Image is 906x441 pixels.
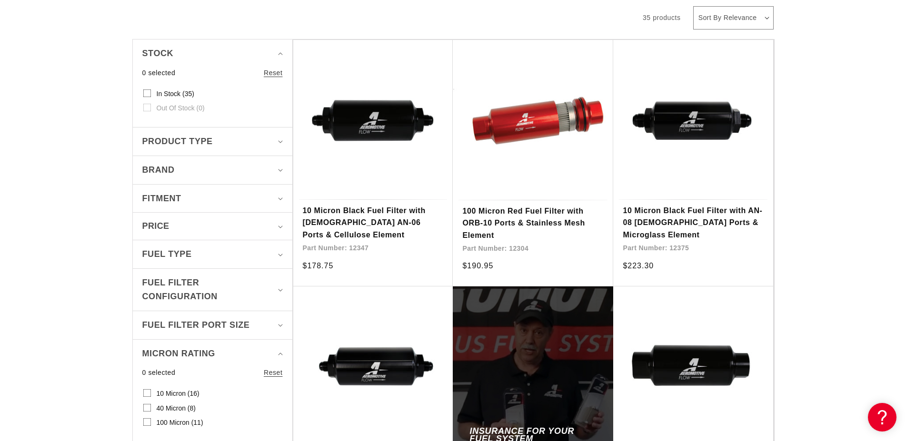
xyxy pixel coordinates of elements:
[623,205,764,241] a: 10 Micron Black Fuel Filter with AN-08 [DEMOGRAPHIC_DATA] Ports & Microglass Element
[142,276,275,304] span: Fuel Filter Configuration
[142,192,181,206] span: Fitment
[462,205,604,242] a: 100 Micron Red Fuel Filter with ORB-10 Ports & Stainless Mesh Element
[142,220,169,233] span: Price
[142,311,283,339] summary: Fuel Filter Port Size (0 selected)
[142,163,175,177] span: Brand
[142,367,176,378] span: 0 selected
[264,68,283,78] a: Reset
[142,340,283,368] summary: Micron Rating (0 selected)
[142,135,213,148] span: Product type
[157,89,194,98] span: In stock (35)
[142,156,283,184] summary: Brand (0 selected)
[142,347,215,361] span: Micron Rating
[142,247,192,261] span: Fuel Type
[142,47,174,60] span: Stock
[157,104,205,112] span: Out of stock (0)
[142,318,250,332] span: Fuel Filter Port Size
[142,68,176,78] span: 0 selected
[142,269,283,311] summary: Fuel Filter Configuration (0 selected)
[142,39,283,68] summary: Stock (0 selected)
[142,240,283,268] summary: Fuel Type (0 selected)
[142,127,283,156] summary: Product type (0 selected)
[157,404,196,412] span: 40 Micron (8)
[157,418,203,427] span: 100 Micron (11)
[264,367,283,378] a: Reset
[643,14,681,21] span: 35 products
[142,185,283,213] summary: Fitment (0 selected)
[142,213,283,240] summary: Price
[157,389,199,398] span: 10 Micron (16)
[303,205,444,241] a: 10 Micron Black Fuel Filter with [DEMOGRAPHIC_DATA] AN-06 Ports & Cellulose Element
